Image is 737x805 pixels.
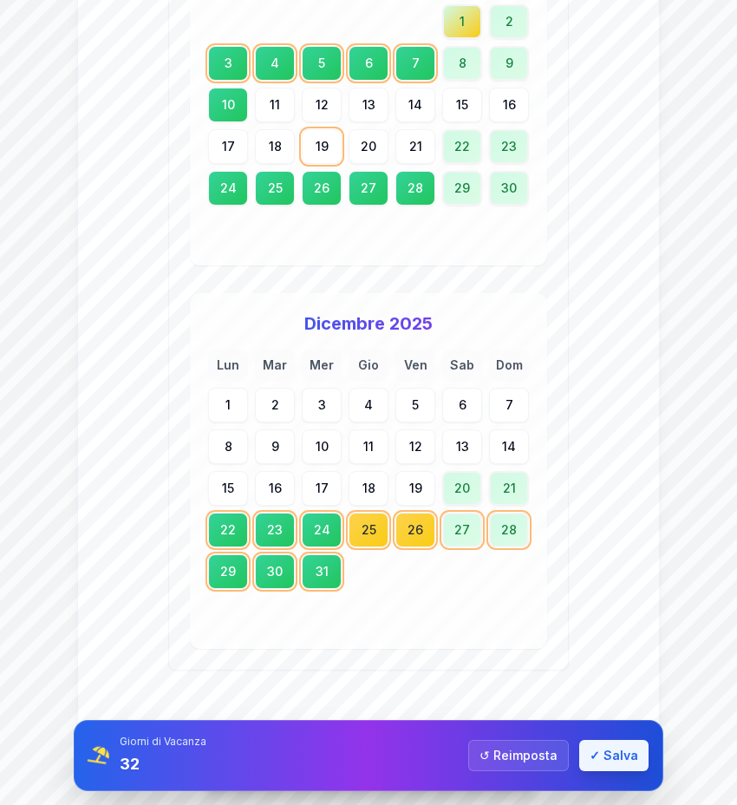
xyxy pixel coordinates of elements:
[442,88,482,122] div: 15
[395,471,435,506] div: 19
[120,755,140,773] span: 32
[442,350,482,381] div: Sab
[349,513,388,547] div: 25
[579,740,649,771] button: ✓Salva
[302,513,342,547] div: 24
[255,471,295,506] div: 16
[395,129,435,164] div: 21
[442,129,482,164] div: 22
[255,513,295,547] div: 23
[255,88,295,122] div: 11
[442,471,482,506] div: 20
[395,350,435,381] div: Ven
[255,350,295,381] div: Mar
[349,171,388,206] div: 27
[255,171,295,206] div: 25
[489,471,529,506] div: 21
[302,129,342,164] div: 19
[208,46,248,81] div: 3
[302,46,342,81] div: 5
[395,46,435,81] div: 7
[479,747,490,764] span: ↺
[302,554,342,589] div: 31
[302,388,342,422] div: 3
[208,554,248,589] div: 29
[349,429,388,464] div: 11
[489,350,529,381] div: Dom
[208,471,248,506] div: 15
[208,429,248,464] div: 8
[349,129,388,164] div: 20
[349,350,388,381] div: Gio
[489,388,529,422] div: 7
[489,129,529,164] div: 23
[395,88,435,122] div: 14
[489,88,529,122] div: 16
[349,471,388,506] div: 18
[489,171,529,206] div: 30
[442,171,482,206] div: 29
[208,350,248,381] div: Lun
[489,429,529,464] div: 14
[208,311,529,336] h3: Dicembre 2025
[208,88,248,122] div: 10
[442,388,482,422] div: 6
[442,46,482,81] div: 8
[208,171,248,206] div: 24
[489,513,529,547] div: 28
[208,129,248,164] div: 17
[120,735,206,749] p: Giorni di Vacanza
[208,388,248,422] div: 1
[349,46,388,81] div: 6
[255,129,295,164] div: 18
[489,4,529,39] div: 2
[302,471,342,506] div: 17
[395,171,435,206] div: 28
[302,350,342,381] div: Mer
[255,554,295,589] div: 30
[590,747,600,764] span: ✓
[395,388,435,422] div: 5
[489,46,529,81] div: 9
[302,88,342,122] div: 12
[395,429,435,464] div: 12
[442,4,482,39] div: 1
[442,513,482,547] div: 27
[208,513,248,547] div: 22
[255,429,295,464] div: 9
[349,388,388,422] div: 4
[255,388,295,422] div: 2
[468,740,569,771] button: ↺Reimposta
[442,429,482,464] div: 13
[302,429,342,464] div: 10
[349,88,388,122] div: 13
[302,171,342,206] div: 26
[395,513,435,547] div: 26
[255,46,295,81] div: 4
